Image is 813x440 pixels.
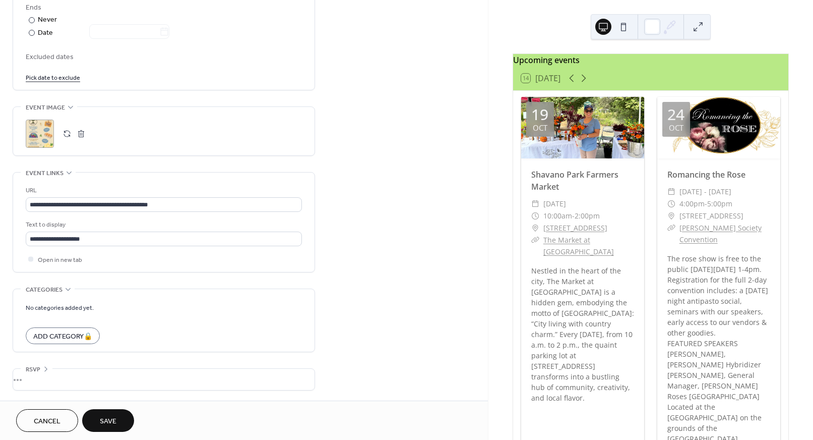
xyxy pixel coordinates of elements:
div: Upcoming events [513,54,788,66]
button: Save [82,409,134,432]
div: ​ [667,186,675,198]
span: Event links [26,168,64,179]
span: Excluded dates [26,52,302,63]
div: Never [38,15,57,25]
span: 10:00am [543,210,572,222]
span: Categories [26,285,62,295]
div: URL [26,185,300,196]
div: ​ [667,198,675,210]
span: RSVP [26,364,40,375]
span: 2:00pm [575,210,600,222]
div: ; [26,120,54,148]
div: Oct [669,124,683,132]
span: No categories added yet. [26,303,94,313]
a: Romancing the Rose [667,169,745,180]
span: Save [100,416,116,427]
div: 19 [531,107,548,122]
span: Open in new tab [38,255,82,265]
div: Date [38,27,169,39]
div: ••• [13,369,315,390]
a: [STREET_ADDRESS] [543,222,607,234]
div: Ends [26,3,300,13]
div: ​ [531,234,539,246]
span: [DATE] - [DATE] [679,186,731,198]
div: ​ [667,210,675,222]
span: [DATE] [543,198,566,210]
div: ​ [531,198,539,210]
span: - [572,210,575,222]
a: Shavano Park Farmers Market [531,169,618,192]
div: ​ [667,222,675,234]
span: Event image [26,102,65,113]
div: Nestled in the heart of the city, The Market at [GEOGRAPHIC_DATA] is a hidden gem, embodying the ... [521,265,644,403]
button: Cancel [16,409,78,432]
a: The Market at [GEOGRAPHIC_DATA] [543,235,614,257]
span: Cancel [34,416,60,427]
a: [PERSON_NAME] Society Convention [679,223,762,245]
div: ​ [531,210,539,222]
span: 5:00pm [707,198,732,210]
div: 24 [667,107,684,122]
div: Text to display [26,219,300,230]
span: - [705,198,707,210]
span: Pick date to exclude [26,73,80,83]
span: 4:00pm [679,198,705,210]
div: ​ [531,222,539,234]
span: [STREET_ADDRESS] [679,210,743,222]
div: Oct [533,124,547,132]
